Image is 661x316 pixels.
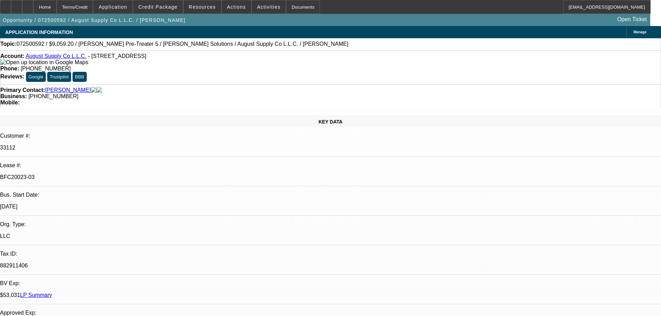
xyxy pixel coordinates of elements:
[3,17,185,23] span: Opportunity / 072500592 / August Supply Co L.L.C. / [PERSON_NAME]
[0,93,27,99] strong: Business:
[21,66,71,71] span: [PHONE_NUMBER]
[0,87,45,93] strong: Primary Contact:
[133,0,183,14] button: Credit Package
[99,4,127,10] span: Application
[5,29,73,35] span: APPLICATION INFORMATION
[26,53,86,59] a: August Supply Co L.L.C.
[73,72,87,82] button: BBB
[634,30,646,34] span: Manage
[26,72,46,82] button: Google
[96,87,102,93] img: linkedin-icon.png
[138,4,178,10] span: Credit Package
[189,4,216,10] span: Resources
[0,59,88,66] img: Open up location in Google Maps
[91,87,96,93] img: facebook-icon.png
[184,0,221,14] button: Resources
[17,41,348,47] span: 072500592 / $9,059.20 / [PERSON_NAME] Pre-Treater 5 / [PERSON_NAME] Solutions / August Supply Co ...
[0,41,17,47] strong: Topic:
[252,0,286,14] button: Activities
[0,66,19,71] strong: Phone:
[20,292,52,298] a: LP Summary
[222,0,251,14] button: Actions
[0,59,88,65] a: View Google Maps
[28,93,78,99] span: [PHONE_NUMBER]
[93,0,132,14] button: Application
[257,4,281,10] span: Activities
[319,119,342,125] span: KEY DATA
[47,72,71,82] button: Trustpilot
[615,14,650,25] a: Open Ticket
[0,53,24,59] strong: Account:
[227,4,246,10] span: Actions
[45,87,91,93] a: [PERSON_NAME]
[0,100,20,105] strong: Mobile:
[0,74,24,79] strong: Reviews:
[88,53,146,59] span: - [STREET_ADDRESS]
